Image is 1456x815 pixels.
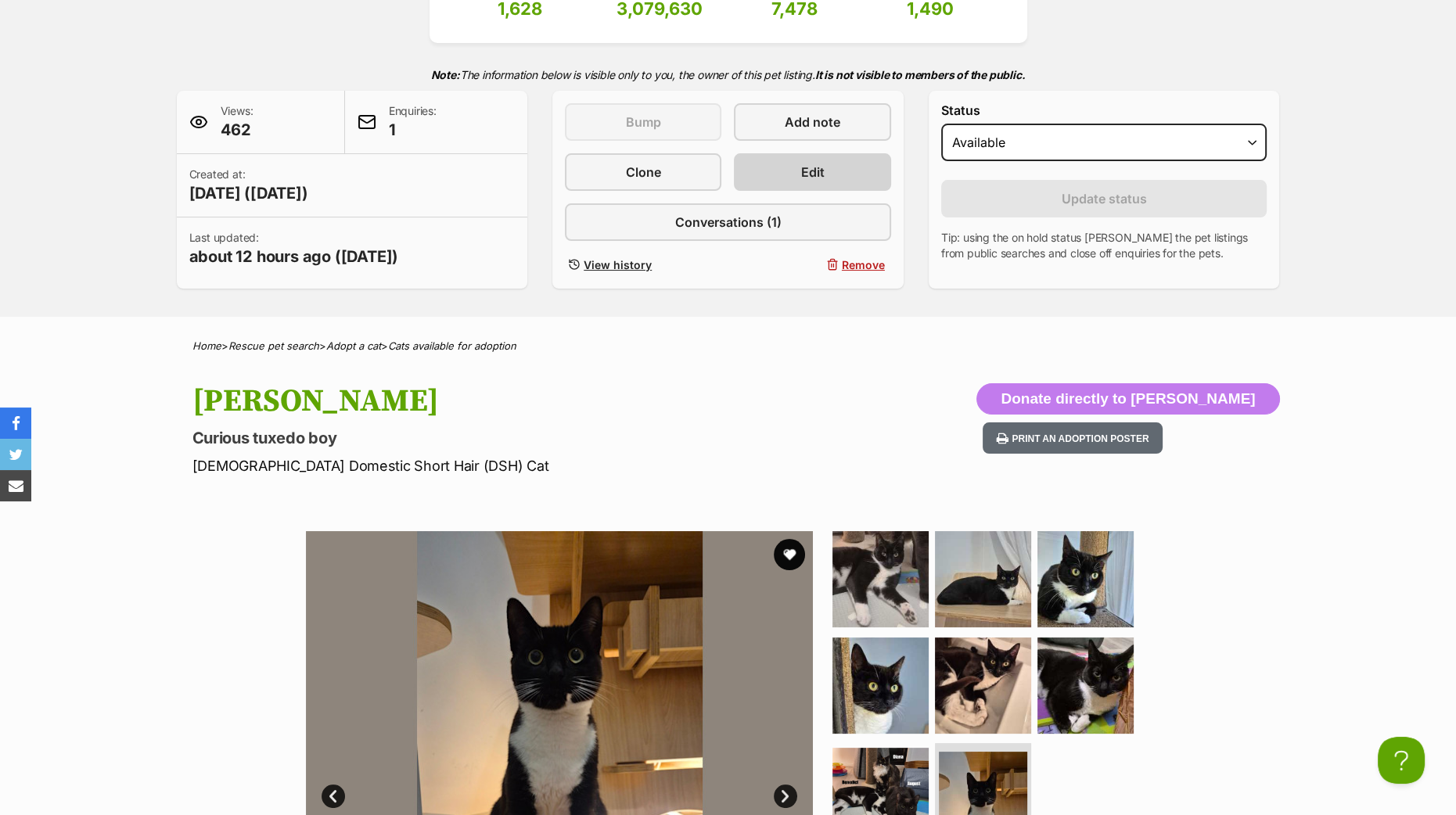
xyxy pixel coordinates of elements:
[832,637,929,734] img: Photo of Benedict
[941,180,1267,217] button: Update status
[801,163,825,181] span: Edit
[565,103,721,141] button: Bump
[941,230,1267,261] p: Tip: using the on hold status [PERSON_NAME] the pet listings from public searches and close off e...
[189,167,308,204] p: Created at:
[1037,531,1134,627] img: Photo of Benedict
[388,339,516,352] a: Cats available for adoption
[153,340,1303,352] div: > > >
[189,246,399,267] span: about 12 hours ago ([DATE])
[734,153,890,191] a: Edit
[815,68,1026,81] strong: It is not visible to members of the public.
[192,383,854,419] h1: [PERSON_NAME]
[192,427,854,449] p: Curious tuxedo boy
[1062,189,1147,208] span: Update status
[221,103,253,141] p: Views:
[192,339,221,352] a: Home
[774,539,805,570] button: favourite
[389,103,437,141] p: Enquiries:
[228,339,319,352] a: Rescue pet search
[389,119,437,141] span: 1
[192,455,854,476] p: [DEMOGRAPHIC_DATA] Domestic Short Hair (DSH) Cat
[177,59,1280,91] p: The information below is visible only to you, the owner of this pet listing.
[941,103,1267,117] label: Status
[584,257,652,273] span: View history
[221,119,253,141] span: 462
[832,531,929,627] img: Photo of Benedict
[565,203,891,241] a: Conversations (1)
[431,68,460,81] strong: Note:
[626,113,661,131] span: Bump
[842,257,885,273] span: Remove
[674,213,781,232] span: Conversations (1)
[189,182,308,204] span: [DATE] ([DATE])
[1037,637,1134,734] img: Photo of Benedict
[326,339,381,352] a: Adopt a cat
[1378,737,1425,784] iframe: Help Scout Beacon - Open
[734,103,890,141] a: Add note
[565,253,721,276] a: View history
[189,230,399,267] p: Last updated:
[626,163,661,181] span: Clone
[774,784,797,808] a: Next
[976,383,1279,415] button: Donate directly to [PERSON_NAME]
[983,422,1163,454] button: Print an adoption poster
[322,784,345,808] a: Prev
[565,153,721,191] a: Clone
[935,637,1031,734] img: Photo of Benedict
[785,113,840,131] span: Add note
[935,531,1031,627] img: Photo of Benedict
[734,253,890,276] button: Remove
